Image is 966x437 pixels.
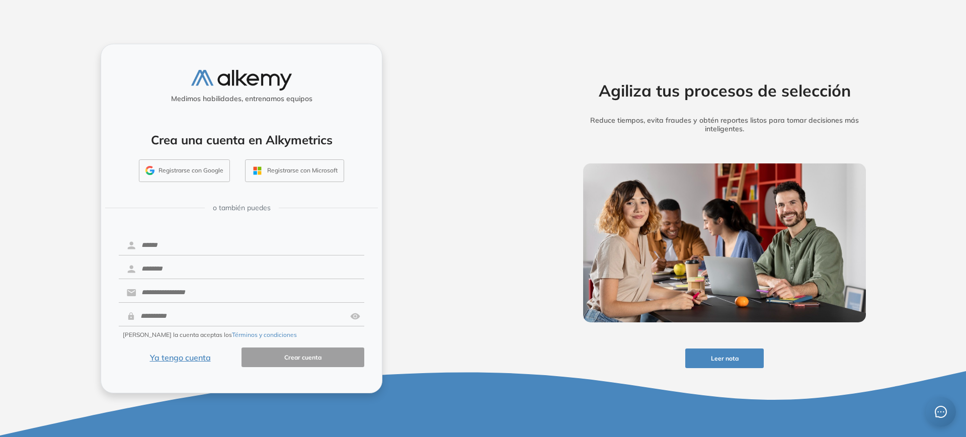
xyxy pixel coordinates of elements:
[119,347,242,367] button: Ya tengo cuenta
[105,95,378,103] h5: Medimos habilidades, entrenamos equipos
[252,165,263,177] img: OUTLOOK_ICON
[935,406,947,418] span: message
[232,330,297,339] button: Términos y condiciones
[685,348,764,368] button: Leer nota
[242,347,364,367] button: Crear cuenta
[583,163,866,322] img: img-more-info
[568,81,881,100] h2: Agiliza tus procesos de selección
[568,116,881,133] h5: Reduce tiempos, evita fraudes y obtén reportes listos para tomar decisiones más inteligentes.
[145,166,154,175] img: GMAIL_ICON
[245,159,344,183] button: Registrarse con Microsoft
[139,159,230,183] button: Registrarse con Google
[213,203,271,213] span: o también puedes
[123,330,297,339] span: [PERSON_NAME] la cuenta aceptas los
[114,133,369,147] h4: Crea una cuenta en Alkymetrics
[350,307,360,326] img: asd
[191,70,292,91] img: logo-alkemy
